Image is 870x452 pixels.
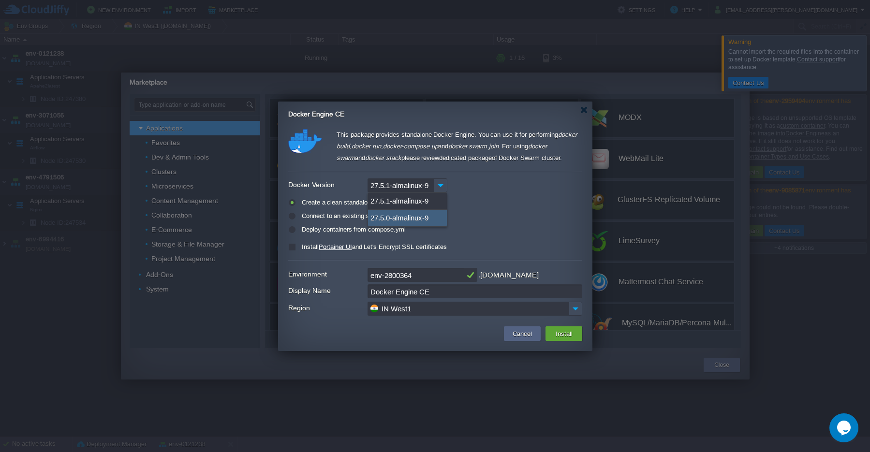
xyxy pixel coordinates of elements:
em: docker-compose up [383,143,438,150]
label: Display Name [288,284,367,297]
label: Deploy containers from compose.yml [299,226,406,233]
em: docker run [352,143,381,150]
label: Install and Let's Encrypt SSL certificates [299,243,447,250]
div: 27.5.1-almalinux-9 [368,193,447,210]
label: Connect to an existing swarm cluster [299,212,405,219]
div: 27.5.0-almalinux-9 [368,210,447,226]
em: docker swarm join [448,143,499,150]
label: Environment [288,268,367,281]
label: Docker Version [288,178,367,191]
iframe: chat widget [829,413,860,442]
button: Cancel [510,328,535,339]
em: docker build [337,131,577,150]
img: docker-engine-logo-2.png [288,129,322,153]
a: dedicated package [439,154,492,161]
button: Install [553,328,575,339]
label: Region [288,302,367,315]
em: docker stack [365,154,401,161]
div: .[DOMAIN_NAME] [478,268,539,282]
a: Portainer UI [319,243,352,250]
div: This package provides standalone Docker Engine. You can use it for performing , , and . For using... [337,129,582,167]
label: Create a clean standalone engine [299,199,394,206]
span: Docker Engine CE [288,110,344,118]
